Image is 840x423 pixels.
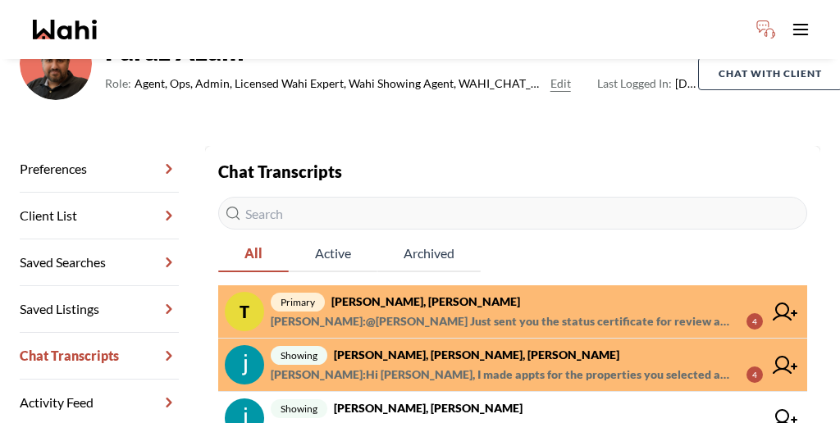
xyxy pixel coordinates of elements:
[20,146,179,193] a: Preferences
[105,74,131,93] span: Role:
[289,236,377,272] button: Active
[784,13,817,46] button: Toggle open navigation menu
[271,365,733,384] span: [PERSON_NAME] : Hi [PERSON_NAME], I made appts for the properties you selected and will let you k...
[289,236,377,271] span: Active
[271,399,327,418] span: showing
[377,236,481,272] button: Archived
[550,74,571,93] button: Edit
[271,346,327,365] span: showing
[597,74,698,93] span: [DATE]
[218,339,807,392] a: showing[PERSON_NAME], [PERSON_NAME], [PERSON_NAME][PERSON_NAME]:Hi [PERSON_NAME], I made appts fo...
[271,312,733,331] span: [PERSON_NAME] : @[PERSON_NAME] Just sent you the status certificate for review as well via email.
[33,20,97,39] a: Wahi homepage
[225,292,264,331] div: T
[218,236,289,271] span: All
[20,286,179,333] a: Saved Listings
[377,236,481,271] span: Archived
[20,193,179,239] a: Client List
[331,294,520,308] strong: [PERSON_NAME], [PERSON_NAME]
[225,345,264,384] img: chat avatar
[218,197,807,230] input: Search
[20,28,92,100] img: d03c15c2156146a3.png
[334,348,619,362] strong: [PERSON_NAME], [PERSON_NAME], [PERSON_NAME]
[746,366,763,383] div: 4
[271,293,325,312] span: primary
[218,236,289,272] button: All
[135,74,544,93] span: Agent, Ops, Admin, Licensed Wahi Expert, Wahi Showing Agent, WAHI_CHAT_MODERATOR
[20,239,179,286] a: Saved Searches
[597,76,672,90] span: Last Logged In:
[334,401,523,415] strong: [PERSON_NAME], [PERSON_NAME]
[218,285,807,339] a: Tprimary[PERSON_NAME], [PERSON_NAME][PERSON_NAME]:@[PERSON_NAME] Just sent you the status certifi...
[218,161,342,181] strong: Chat Transcripts
[746,313,763,330] div: 4
[20,333,179,380] a: Chat Transcripts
